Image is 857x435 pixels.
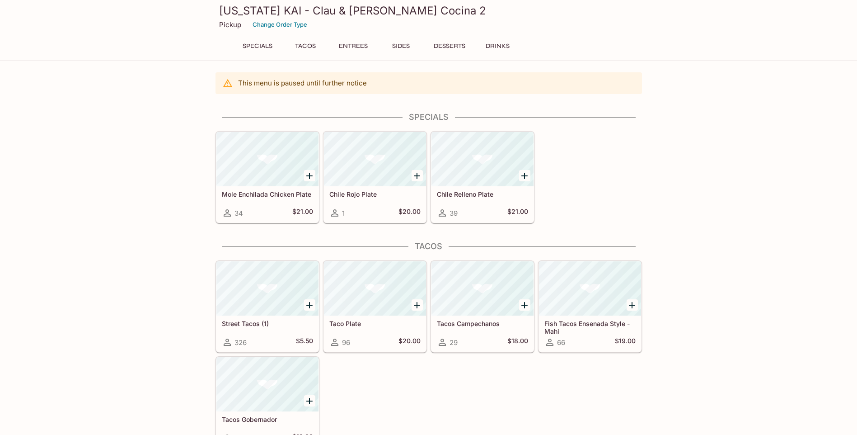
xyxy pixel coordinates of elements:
button: Add Tacos Gobernador [304,395,315,407]
h5: Tacos Campechanos [437,320,528,327]
h5: $5.50 [296,337,313,348]
p: Pickup [219,20,241,29]
h3: [US_STATE] KAI - Clau & [PERSON_NAME] Cocina 2 [219,4,638,18]
a: Chile Relleno Plate39$21.00 [431,132,534,223]
h5: Fish Tacos Ensenada Style - Mahi [544,320,636,335]
button: Tacos [285,40,326,52]
button: Drinks [478,40,518,52]
span: 326 [234,338,247,347]
span: 29 [450,338,458,347]
span: 39 [450,209,458,217]
h5: $18.00 [507,337,528,348]
div: Taco Plate [324,261,426,316]
div: Street Tacos (1) [216,261,318,316]
button: Specials [237,40,278,52]
button: Desserts [429,40,470,52]
div: Chile Relleno Plate [431,132,534,186]
a: Taco Plate96$20.00 [323,261,426,352]
h5: $20.00 [398,337,421,348]
button: Add Tacos Campechanos [519,299,530,311]
h5: Taco Plate [329,320,421,327]
h5: $21.00 [292,208,313,218]
button: Add Chile Rojo Plate [412,170,423,181]
h5: $19.00 [615,337,636,348]
button: Add Taco Plate [412,299,423,311]
a: Chile Rojo Plate1$20.00 [323,132,426,223]
div: Fish Tacos Ensenada Style - Mahi [539,261,641,316]
span: 34 [234,209,243,217]
div: Chile Rojo Plate [324,132,426,186]
span: 1 [342,209,345,217]
h5: Mole Enchilada Chicken Plate [222,190,313,198]
button: Add Mole Enchilada Chicken Plate [304,170,315,181]
div: Mole Enchilada Chicken Plate [216,132,318,186]
a: Tacos Campechanos29$18.00 [431,261,534,352]
a: Fish Tacos Ensenada Style - Mahi66$19.00 [539,261,642,352]
div: Tacos Gobernador [216,357,318,411]
p: This menu is paused until further notice [238,79,367,87]
h5: Chile Relleno Plate [437,190,528,198]
h5: $21.00 [507,208,528,218]
h5: $20.00 [398,208,421,218]
span: 96 [342,338,350,347]
a: Street Tacos (1)326$5.50 [216,261,319,352]
h5: Tacos Gobernador [222,416,313,423]
button: Add Street Tacos (1) [304,299,315,311]
h4: Specials [215,112,642,122]
button: Sides [381,40,421,52]
button: Entrees [333,40,374,52]
button: Add Chile Relleno Plate [519,170,530,181]
div: Tacos Campechanos [431,261,534,316]
h5: Chile Rojo Plate [329,190,421,198]
button: Change Order Type [248,18,311,32]
h5: Street Tacos (1) [222,320,313,327]
button: Add Fish Tacos Ensenada Style - Mahi [627,299,638,311]
span: 66 [557,338,565,347]
a: Mole Enchilada Chicken Plate34$21.00 [216,132,319,223]
h4: Tacos [215,241,642,251]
